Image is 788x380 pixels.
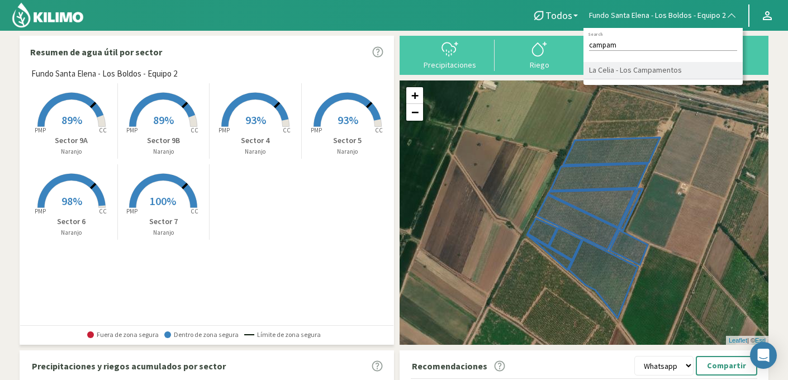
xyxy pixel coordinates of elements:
span: Fundo Santa Elena - Los Boldos - Equipo 2 [31,68,177,80]
span: Límite de zona segura [244,331,321,339]
span: 89% [61,113,82,127]
p: Sector 4 [210,135,301,146]
tspan: PMP [35,207,46,215]
div: Riego [498,61,581,69]
button: Compartir [696,356,757,376]
p: Recomendaciones [412,359,487,373]
a: Leaflet [729,337,747,344]
p: Compartir [707,359,746,372]
tspan: PMP [35,126,46,134]
p: Naranjo [302,147,394,156]
img: Kilimo [11,2,84,28]
span: 93% [245,113,266,127]
tspan: PMP [126,207,137,215]
p: Sector 9A [26,135,117,146]
p: Precipitaciones y riegos acumulados por sector [32,359,226,373]
tspan: CC [283,126,291,134]
p: Sector 9B [118,135,210,146]
span: Fundo Santa Elena - Los Boldos - Equipo 2 [589,10,726,21]
a: Zoom in [406,87,423,104]
div: | © [726,336,768,345]
p: Sector 5 [302,135,394,146]
li: La Celia - Los Campamentos [583,62,743,79]
tspan: PMP [126,126,137,134]
tspan: PMP [219,126,230,134]
span: 93% [338,113,358,127]
button: Precipitaciones [405,40,495,69]
p: Naranjo [26,147,117,156]
p: Naranjo [118,147,210,156]
tspan: CC [375,126,383,134]
tspan: CC [191,126,199,134]
p: Naranjo [118,228,210,237]
span: Fuera de zona segura [87,331,159,339]
span: Todos [545,9,572,21]
button: Fundo Santa Elena - Los Boldos - Equipo 2 [583,3,743,28]
div: Precipitaciones [409,61,491,69]
button: Riego [495,40,584,69]
p: Resumen de agua útil por sector [30,45,162,59]
a: Zoom out [406,104,423,121]
span: 89% [153,113,174,127]
tspan: CC [99,126,107,134]
p: Sector 7 [118,216,210,227]
span: Dentro de zona segura [164,331,239,339]
span: 98% [61,194,82,208]
p: Naranjo [26,228,117,237]
tspan: CC [191,207,199,215]
p: Naranjo [210,147,301,156]
p: Sector 6 [26,216,117,227]
tspan: CC [99,207,107,215]
div: Open Intercom Messenger [750,342,777,369]
a: Esri [755,337,766,344]
tspan: PMP [311,126,322,134]
span: 100% [150,194,176,208]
